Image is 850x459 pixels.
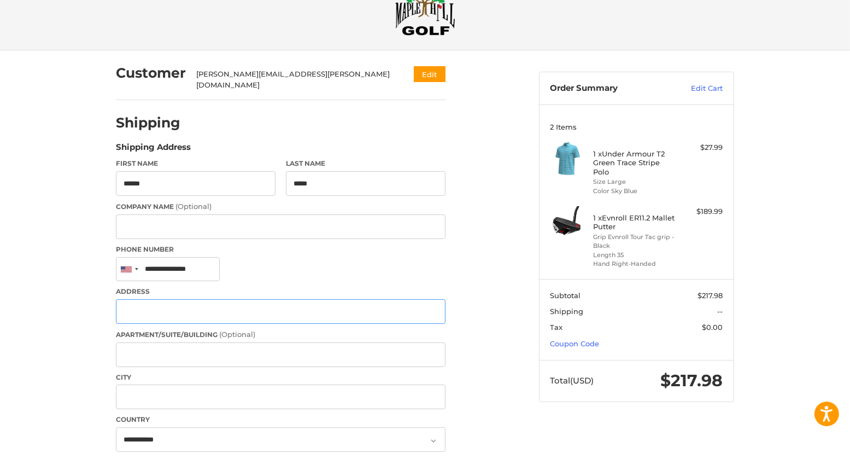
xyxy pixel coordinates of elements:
div: United States: +1 [116,258,142,281]
h4: 1 x Under Armour T2 Green Trace Stripe Polo [594,149,677,176]
span: -- [718,307,723,316]
span: $0.00 [702,323,723,332]
h3: Order Summary [550,83,668,94]
h2: Customer [116,65,186,82]
label: Address [116,287,445,297]
span: Total (USD) [550,375,594,386]
span: $217.98 [661,370,723,391]
label: Country [116,415,445,425]
label: Last Name [286,159,445,169]
li: Length 35 [594,251,677,260]
h4: 1 x Evnroll ER11.2 Mallet Putter [594,213,677,231]
a: Edit Cart [668,83,723,94]
label: Company Name [116,201,445,212]
div: [PERSON_NAME][EMAIL_ADDRESS][PERSON_NAME][DOMAIN_NAME] [197,69,393,90]
legend: Shipping Address [116,141,191,159]
a: Coupon Code [550,339,600,348]
span: $217.98 [698,291,723,300]
li: Grip Evnroll Tour Tac grip - Black [594,233,677,251]
small: (Optional) [219,330,255,339]
span: Tax [550,323,563,332]
span: Shipping [550,307,584,316]
button: Edit [414,66,445,82]
small: (Optional) [175,202,212,211]
label: Apartment/Suite/Building [116,329,445,340]
iframe: Google Customer Reviews [760,429,850,459]
h2: Shipping [116,114,180,131]
span: Subtotal [550,291,581,300]
h3: 2 Items [550,123,723,131]
label: City [116,373,445,382]
div: $27.99 [680,142,723,153]
div: $189.99 [680,206,723,217]
li: Color Sky Blue [594,187,677,196]
label: Phone Number [116,245,445,254]
li: Size Large [594,177,677,187]
label: First Name [116,159,275,169]
li: Hand Right-Handed [594,259,677,269]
